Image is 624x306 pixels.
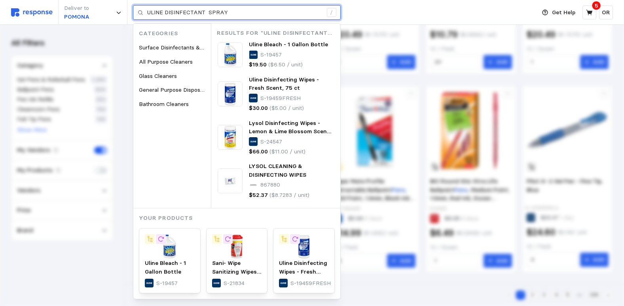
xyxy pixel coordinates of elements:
[602,8,610,17] p: OR
[145,234,195,259] img: S-19457_US
[218,125,243,150] img: S-24547_US
[139,29,211,38] p: Categories
[290,279,331,288] p: S-19459FRESH
[249,119,331,144] span: Lysol Disinfecting Wipes - Lemon & Lime Blossom Scent, 80 ct
[260,51,282,59] p: S-19457
[327,8,336,17] div: /
[268,60,303,69] p: ($6.50 / unit)
[224,279,245,288] p: S-21834
[260,138,282,146] p: S-24547
[218,42,243,67] img: S-19457_US
[218,168,243,193] img: 24cc75cb-503e-4ad5-994a-1767f82a1a11.jpeg
[249,191,268,200] p: $52.37
[139,44,226,51] span: Surface Disinfectants & Sanitizers
[212,259,261,283] span: Sani- Wipe Sanitizing Wipes - 95 ct
[249,60,267,69] p: $19.50
[139,72,177,79] span: Glass Cleaners
[249,76,319,92] span: Uline Disinfecting Wipes - Fresh Scent, 75 ct
[249,162,306,178] span: LYSOL CLEANING & DISINFECTING WIPES
[269,147,305,156] p: ($11.00 / unit)
[249,41,328,48] span: Uline Bleach - 1 Gallon Bottle
[260,181,280,189] p: 867880
[260,94,301,103] p: S-19459FRESH
[139,86,279,93] span: General Purpose Disposable Respirators & Dust Masks
[212,234,262,259] img: S-21834_US
[147,6,322,20] input: Search for a product name or SKU
[599,6,613,19] button: OR
[537,5,580,20] button: Get Help
[145,259,186,275] span: Uline Bleach - 1 Gallon Bottle
[249,147,268,156] p: $66.00
[279,259,327,283] span: Uline Disinfecting Wipes - Fresh Scent, 75 ct
[249,104,268,113] p: $30.00
[217,29,340,38] p: Results for "ULINE DISINFECTANT SPRAY"
[156,279,178,288] p: S-19457
[139,100,189,108] span: Bathroom Cleaners
[64,4,89,13] p: Deliver to
[11,8,53,17] img: svg%3e
[269,104,304,113] p: ($5.00 / unit)
[595,1,598,10] p: 5
[218,81,243,106] img: S-19459FRESH_US
[269,191,309,200] p: ($8.7283 / unit)
[139,58,193,65] span: All Purpose Cleaners
[64,13,89,21] p: POMONA
[139,214,340,223] p: Your Products
[552,8,575,17] p: Get Help
[279,234,329,259] img: S-19459FRESH_US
